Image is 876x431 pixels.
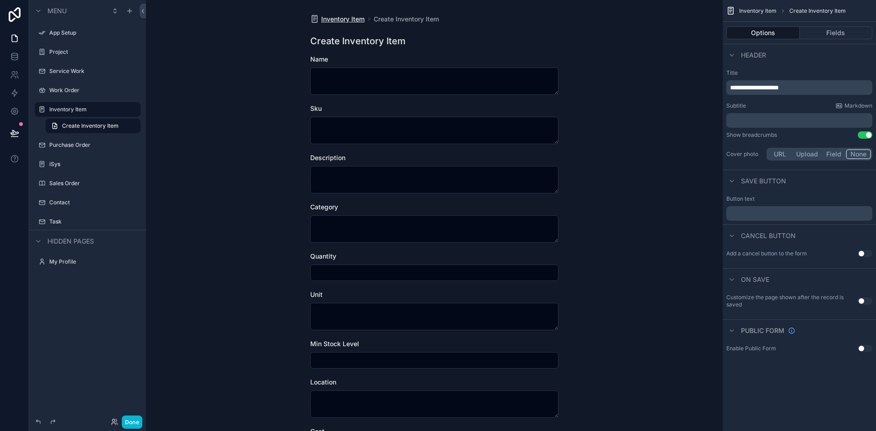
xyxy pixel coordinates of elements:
span: Create Inventory Item [789,7,846,15]
span: Location [310,378,336,386]
span: Header [741,51,766,60]
button: Field [822,149,846,159]
span: Name [310,55,328,63]
label: Purchase Order [49,141,139,149]
span: On save [741,275,769,284]
a: Markdown [835,102,872,109]
button: Options [726,26,800,39]
button: URL [768,149,792,159]
span: Min Stock Level [310,340,359,348]
a: Inventory Item [310,15,365,24]
a: Create Inventory Item [46,119,141,133]
label: My Profile [49,258,139,265]
span: Menu [47,6,67,16]
span: Category [310,203,338,211]
span: Hidden pages [47,237,94,246]
button: Done [122,415,142,429]
button: Upload [792,149,822,159]
div: scrollable content [726,206,872,221]
label: Inventory Item [49,106,135,113]
label: Add a cancel button to the form [726,250,807,257]
span: Cancel button [741,231,796,240]
span: Quantity [310,252,336,260]
label: Customize the page shown after the record is saved [726,294,858,308]
span: Save button [741,177,786,186]
div: scrollable content [726,80,872,95]
label: Subtitle [726,102,746,109]
span: Description [310,154,345,161]
label: iSys [49,161,139,168]
label: Task [49,218,139,225]
span: Public form [741,326,784,335]
label: Project [49,48,139,56]
span: Sku [310,104,322,112]
span: Unit [310,291,323,298]
h1: Create Inventory Item [310,35,406,47]
label: Work Order [49,87,139,94]
div: scrollable content [726,113,872,128]
a: Create Inventory Item [374,15,439,24]
label: Sales Order [49,180,139,187]
label: Button text [726,195,755,203]
label: Title [726,69,872,77]
label: Service Work [49,68,139,75]
label: App Setup [49,29,139,36]
div: Enable Public Form [726,345,776,352]
label: Cover photo [726,151,763,158]
button: None [846,149,871,159]
span: Inventory Item [739,7,777,15]
span: Inventory Item [321,15,365,24]
span: Create Inventory Item [62,122,119,130]
span: Markdown [845,102,872,109]
div: Show breadcrumbs [726,131,777,139]
button: Fields [800,26,873,39]
label: Contact [49,199,139,206]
